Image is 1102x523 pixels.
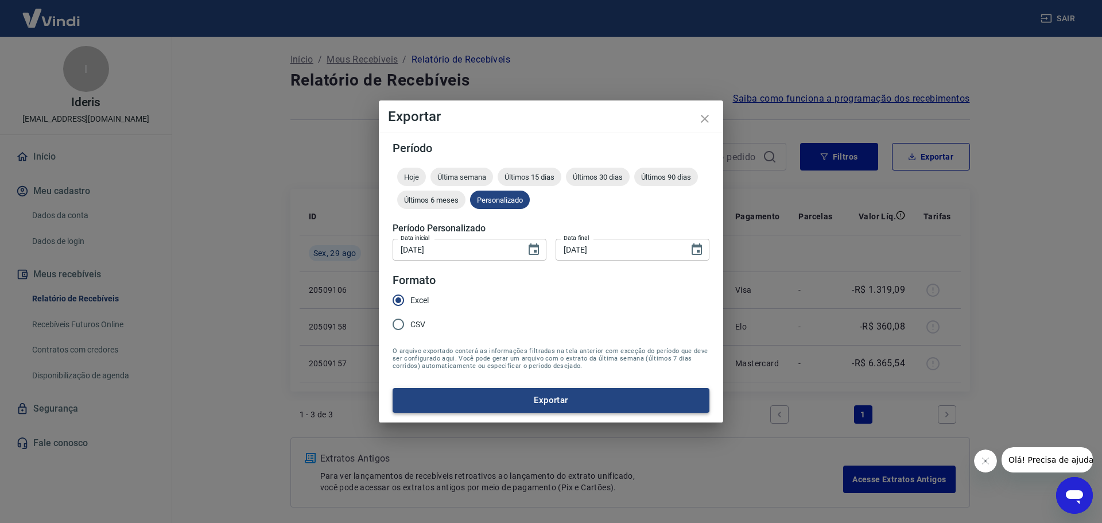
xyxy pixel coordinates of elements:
[634,173,698,181] span: Últimos 90 dias
[430,168,493,186] div: Última semana
[1056,477,1093,514] iframe: Botão para abrir a janela de mensagens
[564,234,589,242] label: Data final
[397,173,426,181] span: Hoje
[397,191,465,209] div: Últimos 6 meses
[498,173,561,181] span: Últimos 15 dias
[393,347,709,370] span: O arquivo exportado conterá as informações filtradas na tela anterior com exceção do período que ...
[634,168,698,186] div: Últimos 90 dias
[691,105,719,133] button: close
[470,191,530,209] div: Personalizado
[410,295,429,307] span: Excel
[556,239,681,260] input: DD/MM/YYYY
[430,173,493,181] span: Última semana
[397,168,426,186] div: Hoje
[397,196,465,204] span: Últimos 6 meses
[401,234,430,242] label: Data inicial
[393,239,518,260] input: DD/MM/YYYY
[522,238,545,261] button: Choose date, selected date is 29 de ago de 2025
[470,196,530,204] span: Personalizado
[498,168,561,186] div: Últimos 15 dias
[7,8,96,17] span: Olá! Precisa de ajuda?
[393,388,709,412] button: Exportar
[393,272,436,289] legend: Formato
[1002,447,1093,472] iframe: Mensagem da empresa
[388,110,714,123] h4: Exportar
[393,142,709,154] h5: Período
[393,223,709,234] h5: Período Personalizado
[566,173,630,181] span: Últimos 30 dias
[566,168,630,186] div: Últimos 30 dias
[974,450,997,472] iframe: Fechar mensagem
[685,238,708,261] button: Choose date, selected date is 31 de ago de 2025
[410,319,425,331] span: CSV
